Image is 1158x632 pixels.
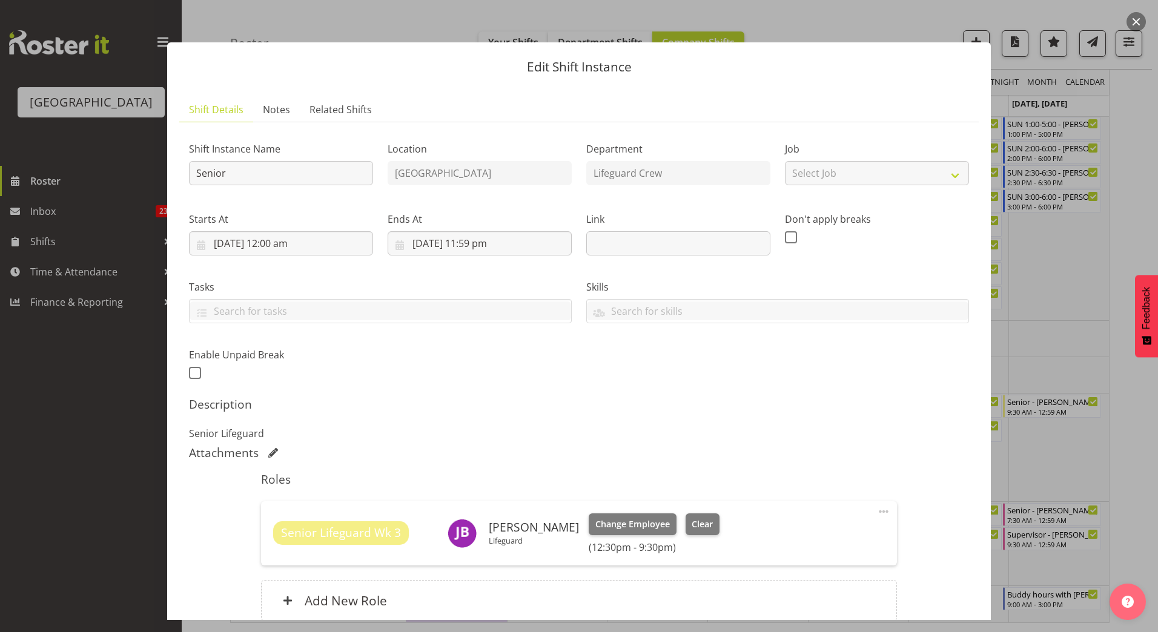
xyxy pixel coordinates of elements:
label: Tasks [189,280,572,294]
p: Lifeguard [489,536,579,545]
h5: Roles [261,472,896,487]
span: Change Employee [595,518,670,531]
label: Job [785,142,969,156]
input: Search for skills [587,301,968,320]
input: Search for tasks [190,301,571,320]
h5: Attachments [189,446,259,460]
h6: (12:30pm - 9:30pm) [589,541,720,553]
button: Change Employee [589,513,677,535]
span: Notes [263,102,290,117]
p: Edit Shift Instance [179,61,979,73]
label: Location [388,142,572,156]
span: Feedback [1141,287,1152,329]
label: Skills [586,280,969,294]
label: Shift Instance Name [189,142,373,156]
label: Link [586,212,770,226]
label: Department [586,142,770,156]
span: Senior Lifeguard Wk 3 [281,524,401,542]
label: Enable Unpaid Break [189,347,373,362]
span: Related Shifts [309,102,372,117]
label: Starts At [189,212,373,226]
input: Shift Instance Name [189,161,373,185]
input: Click to select... [388,231,572,255]
span: Shift Details [189,102,243,117]
h6: Add New Role [305,593,387,608]
input: Click to select... [189,231,373,255]
h5: Description [189,397,969,412]
img: jack-bailey11197.jpg [448,519,477,548]
h6: [PERSON_NAME] [489,521,579,534]
button: Feedback - Show survey [1135,275,1158,357]
p: Senior Lifeguard [189,426,969,441]
img: help-xxl-2.png [1122,596,1134,608]
label: Ends At [388,212,572,226]
button: Clear [686,513,720,535]
label: Don't apply breaks [785,212,969,226]
span: Clear [692,518,713,531]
